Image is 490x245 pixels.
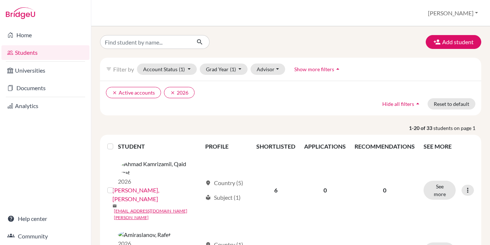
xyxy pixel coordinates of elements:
a: Documents [1,81,89,95]
span: Hide all filters [382,101,414,107]
input: Find student by name... [100,35,191,49]
button: Reset to default [428,98,475,110]
th: RECOMMENDATIONS [350,138,419,155]
th: SHORTLISTED [252,138,300,155]
span: local_library [205,195,211,200]
th: APPLICATIONS [300,138,350,155]
button: See more [424,181,456,200]
i: arrow_drop_up [334,65,341,73]
button: Hide all filtersarrow_drop_up [376,98,428,110]
th: PROFILE [201,138,252,155]
button: clearActive accounts [106,87,161,98]
button: Add student [426,35,481,49]
span: (1) [179,66,185,72]
span: (1) [230,66,236,72]
i: clear [170,90,175,95]
span: location_on [205,180,211,186]
a: [PERSON_NAME], [PERSON_NAME] [112,186,202,203]
i: arrow_drop_up [414,100,421,107]
a: Students [1,45,89,60]
button: clear2026 [164,87,195,98]
td: 0 [300,155,350,225]
a: Community [1,229,89,244]
span: Filter by [113,66,134,73]
th: STUDENT [118,138,201,155]
button: Show more filtersarrow_drop_up [288,64,348,75]
th: SEE MORE [419,138,478,155]
td: 6 [252,155,300,225]
i: filter_list [106,66,112,72]
a: Home [1,28,89,42]
a: Help center [1,211,89,226]
span: students on page 1 [433,124,481,132]
button: [PERSON_NAME] [425,6,481,20]
i: clear [112,90,117,95]
p: 2026 [118,177,196,186]
span: mail [112,204,117,208]
div: Country (5) [205,179,243,187]
a: Universities [1,63,89,78]
p: 0 [355,186,415,195]
button: Grad Year(1) [200,64,248,75]
button: Account Status(1) [137,64,197,75]
img: Amiraslanov, Rafet [118,230,171,239]
a: [EMAIL_ADDRESS][DOMAIN_NAME][PERSON_NAME] [114,208,202,221]
button: Advisor [250,64,285,75]
img: Bridge-U [6,7,35,19]
div: Subject (1) [205,193,241,202]
span: Show more filters [294,66,334,72]
strong: 1-20 of 33 [409,124,433,132]
a: Analytics [1,99,89,113]
img: Ahmad Kamrizamil, Qaid Izzat [118,160,196,177]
